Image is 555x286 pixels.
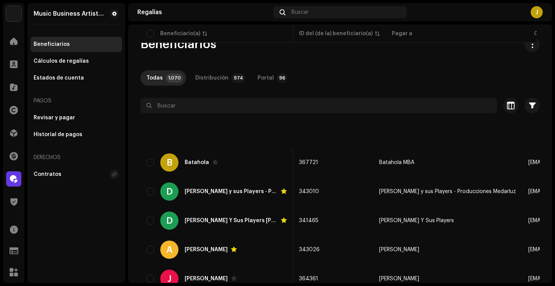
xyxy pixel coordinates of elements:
[31,54,122,69] re-m-nav-item: Cálculos de regalías
[379,189,516,194] span: Don Medardo y sus Players - Producciones Medarluz
[146,70,163,86] div: Todas
[299,30,373,37] div: ID del (de la) beneficiario(a)
[140,98,497,113] input: Buscar
[160,240,179,259] div: A
[277,73,288,83] p-badge: 96
[299,160,318,165] span: 367721
[185,218,278,223] div: Don Medardo Y Sus Players Mauricio Luzuriaga
[31,70,122,86] re-m-nav-item: Estados de cuenta
[31,110,122,125] re-m-nav-item: Revisar y pagar
[160,211,179,230] div: D
[299,247,320,252] span: 343026
[232,73,245,83] p-badge: 974
[34,75,84,81] div: Estados de cuenta
[31,127,122,142] re-m-nav-item: Historial de pagos
[34,132,82,138] div: Historial de pagos
[185,160,209,165] div: Batahola
[31,92,122,110] re-a-nav-header: Pagos
[31,167,122,182] re-m-nav-item: Contratos
[160,153,179,172] div: B
[379,247,419,252] span: Azucena Aymara
[160,182,179,201] div: D
[166,73,183,83] p-badge: 1.070
[291,9,309,15] span: Buscar
[160,30,200,37] div: Beneficiario(a)
[137,9,270,15] div: Regalías
[34,58,89,64] div: Cálculos de regalías
[34,41,70,47] div: Beneficiarios
[531,6,543,18] div: J
[34,171,61,177] div: Contratos
[195,70,228,86] div: Distribución
[299,189,319,194] span: 343010
[379,276,419,281] span: Jaime Pozo
[257,70,274,86] div: Portal
[31,148,122,167] re-a-nav-header: Derechos
[34,115,75,121] div: Revisar y pagar
[185,189,278,194] div: Don Medardo y sus Players - Producciones Medarluz
[6,6,21,21] img: 12fa97fa-896e-4643-8be8-3e34fc4377cf
[379,160,414,165] span: Batahola MBA
[379,218,454,223] span: Don Medardo Y Sus Players
[34,11,107,17] div: Music Business Artists-TERMINATED
[140,37,216,52] span: Beneficiarios
[185,247,228,252] div: Azucena Aymara
[299,276,318,281] span: 364361
[299,218,319,223] span: 341465
[31,37,122,52] re-m-nav-item: Beneficiarios
[185,276,228,281] div: Jaime Pozo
